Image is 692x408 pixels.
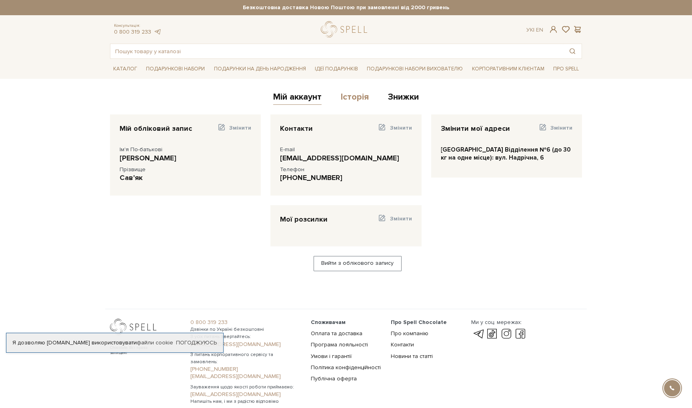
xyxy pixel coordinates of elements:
[390,124,412,131] span: Змінити
[563,44,582,58] button: Пошук товару у каталозі
[176,339,217,346] a: Погоджуюсь
[120,124,192,133] div: Мій обліковий запис
[391,341,414,348] a: Контакти
[153,28,161,35] a: telegram
[143,63,208,75] a: Подарункові набори
[114,23,161,28] span: Консультація:
[229,124,251,131] span: Змінити
[485,329,499,339] a: tik-tok
[312,63,361,75] a: Ідеї подарунків
[390,215,412,222] span: Змінити
[311,319,346,326] span: Споживачам
[190,333,301,340] span: З усіх питань звертайтесь:
[500,329,513,339] a: instagram
[378,215,412,227] a: Змінити
[280,154,412,163] div: [EMAIL_ADDRESS][DOMAIN_NAME]
[441,124,510,133] div: Змінити мої адреси
[280,146,295,153] span: E-mail
[217,124,251,136] a: Змінити
[391,330,428,337] a: Про компанію
[137,339,173,346] a: файли cookie
[538,124,572,136] a: Змінити
[280,166,304,173] span: Телефон
[6,339,223,346] div: Я дозволяю [DOMAIN_NAME] використовувати
[364,62,466,76] a: Подарункові набори вихователю
[120,173,251,182] div: Сав'як
[190,398,301,405] span: Напишіть нам, і ми з радістю відповімо
[514,329,527,339] a: facebook
[110,4,582,11] strong: Безкоштовна доставка Новою Поштою при замовленні від 2000 гривень
[280,124,313,133] div: Контакти
[114,28,151,35] a: 0 800 319 233
[190,384,301,391] span: Зауваження щодо якості роботи приймаємо:
[378,124,412,136] a: Змінити
[110,44,563,58] input: Пошук товару у каталозі
[471,329,485,339] a: telegram
[120,166,146,173] span: Прізвище
[280,215,328,224] div: Мої розсилки
[391,319,447,326] span: Про Spell Chocolate
[190,351,301,366] span: З питань корпоративного сервісу та замовлень:
[469,62,548,76] a: Корпоративним клієнтам
[190,373,301,380] a: [EMAIL_ADDRESS][DOMAIN_NAME]
[441,146,572,162] div: [GEOGRAPHIC_DATA] Відділення №6 (до 30 кг на одне місце): вул. Надрічна, 6
[471,319,527,326] div: Ми у соц. мережах:
[211,63,309,75] a: Подарунки на День народження
[273,92,322,105] a: Мій аккаунт
[190,326,301,333] span: Дзвінки по Україні безкоштовні
[536,26,543,33] a: En
[391,353,433,360] a: Новини та статті
[550,63,582,75] a: Про Spell
[190,319,301,326] a: 0 800 319 233
[341,92,369,105] a: Історія
[311,375,357,382] a: Публічна оферта
[533,26,534,33] span: |
[314,256,402,271] a: Вийти з облікового запису
[311,353,352,360] a: Умови і гарантії
[526,26,543,34] div: Ук
[311,341,368,348] a: Програма лояльності
[388,92,419,105] a: Знижки
[311,330,362,337] a: Оплата та доставка
[311,364,381,371] a: Політика конфіденційності
[190,366,301,373] a: [PHONE_NUMBER]
[110,63,140,75] a: Каталог
[550,124,572,131] span: Змінити
[190,341,301,348] a: [EMAIL_ADDRESS][DOMAIN_NAME]
[280,173,412,182] div: [PHONE_NUMBER]
[120,146,162,153] span: Ім'я По-батькові
[120,154,251,163] div: [PERSON_NAME]
[190,391,301,398] a: [EMAIL_ADDRESS][DOMAIN_NAME]
[321,21,371,38] a: logo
